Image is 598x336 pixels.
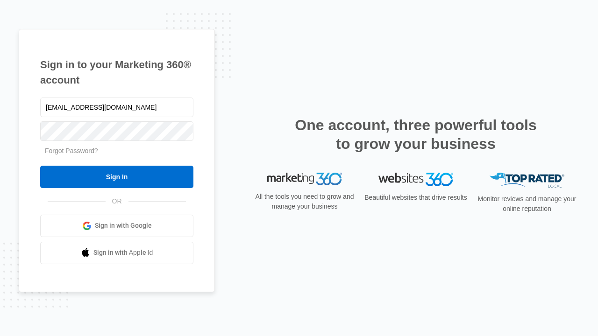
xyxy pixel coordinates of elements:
[378,173,453,186] img: Websites 360
[252,192,357,211] p: All the tools you need to grow and manage your business
[292,116,540,153] h2: One account, three powerful tools to grow your business
[490,173,564,188] img: Top Rated Local
[363,193,468,203] p: Beautiful websites that drive results
[40,242,193,264] a: Sign in with Apple Id
[40,166,193,188] input: Sign In
[475,194,579,214] p: Monitor reviews and manage your online reputation
[106,196,128,206] span: OR
[267,173,342,186] img: Marketing 360
[95,221,152,231] span: Sign in with Google
[40,98,193,117] input: Email
[40,215,193,237] a: Sign in with Google
[40,57,193,88] h1: Sign in to your Marketing 360® account
[45,147,98,154] a: Forgot Password?
[93,248,153,258] span: Sign in with Apple Id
